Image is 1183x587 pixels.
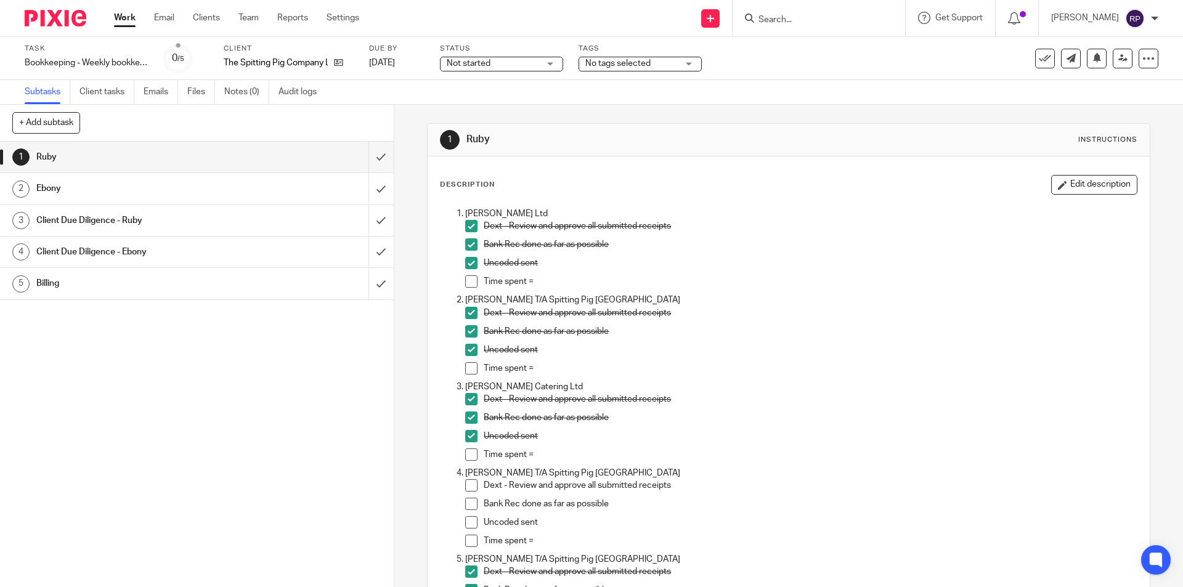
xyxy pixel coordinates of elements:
[12,275,30,293] div: 5
[12,148,30,166] div: 1
[12,112,80,133] button: + Add subtask
[187,80,215,104] a: Files
[484,430,1136,442] p: Uncoded sent
[327,12,359,24] a: Settings
[440,130,460,150] div: 1
[224,44,354,54] label: Client
[484,411,1136,424] p: Bank Rec done as far as possible
[114,12,136,24] a: Work
[484,498,1136,510] p: Bank Rec done as far as possible
[484,362,1136,374] p: Time spent =
[12,212,30,229] div: 3
[172,51,184,65] div: 0
[484,307,1136,319] p: Dext - Review and approve all submitted receipts
[484,479,1136,492] p: Dext - Review and approve all submitted receipts
[25,10,86,26] img: Pixie
[465,208,1136,220] p: [PERSON_NAME] Ltd
[484,220,1136,232] p: Dext - Review and approve all submitted receipts
[278,80,326,104] a: Audit logs
[484,238,1136,251] p: Bank Rec done as far as possible
[224,80,269,104] a: Notes (0)
[484,535,1136,547] p: Time spent =
[447,59,490,68] span: Not started
[484,325,1136,338] p: Bank Rec done as far as possible
[369,44,425,54] label: Due by
[36,274,250,293] h1: Billing
[36,148,250,166] h1: Ruby
[585,59,651,68] span: No tags selected
[465,553,1136,565] p: [PERSON_NAME] T/A Spitting Pig [GEOGRAPHIC_DATA]
[36,211,250,230] h1: Client Due Diligence - Ruby
[1125,9,1145,28] img: svg%3E
[935,14,983,22] span: Get Support
[1051,12,1119,24] p: [PERSON_NAME]
[484,565,1136,578] p: Dext - Review and approve all submitted receipts
[484,257,1136,269] p: Uncoded sent
[238,12,259,24] a: Team
[1051,175,1137,195] button: Edit description
[12,180,30,198] div: 2
[277,12,308,24] a: Reports
[465,467,1136,479] p: [PERSON_NAME] T/A Spitting Pig [GEOGRAPHIC_DATA]
[484,275,1136,288] p: Time spent =
[484,516,1136,528] p: Uncoded sent
[465,294,1136,306] p: [PERSON_NAME] T/A Spitting Pig [GEOGRAPHIC_DATA]
[154,12,174,24] a: Email
[25,44,148,54] label: Task
[177,55,184,62] small: /5
[369,59,395,67] span: [DATE]
[79,80,134,104] a: Client tasks
[440,180,495,190] p: Description
[12,243,30,261] div: 4
[36,179,250,198] h1: Ebony
[757,15,868,26] input: Search
[484,448,1136,461] p: Time spent =
[484,393,1136,405] p: Dext - Review and approve all submitted receipts
[466,133,815,146] h1: Ruby
[1078,135,1137,145] div: Instructions
[484,344,1136,356] p: Uncoded sent
[579,44,702,54] label: Tags
[144,80,178,104] a: Emails
[193,12,220,24] a: Clients
[224,57,328,69] p: The Spitting Pig Company Ltd
[36,243,250,261] h1: Client Due Diligence - Ebony
[465,381,1136,393] p: [PERSON_NAME] Catering Ltd
[25,57,148,69] div: Bookkeeping - Weekly bookkeeping SP group
[440,44,563,54] label: Status
[25,80,70,104] a: Subtasks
